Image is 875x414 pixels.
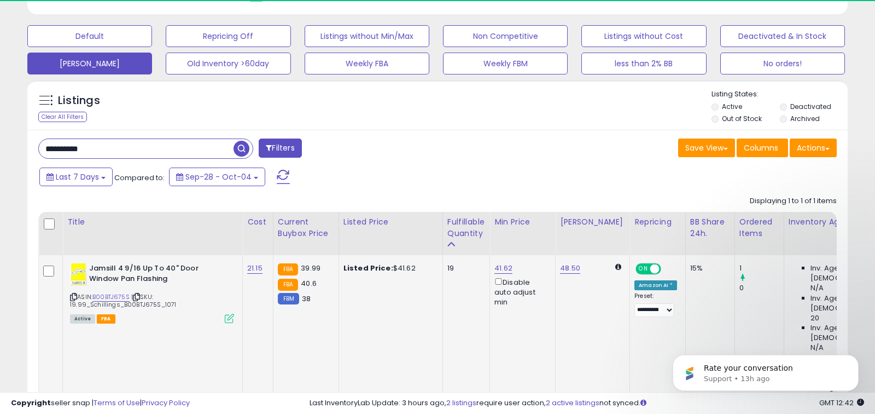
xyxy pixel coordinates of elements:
div: Clear All Filters [38,112,87,122]
div: Disable auto adjust min [494,276,547,307]
span: ON [637,264,650,274]
div: Last InventoryLab Update: 3 hours ago, require user action, not synced. [310,398,864,409]
button: Save View [678,139,735,157]
div: Displaying 1 to 1 of 1 items [750,196,837,206]
label: Out of Stock [722,114,762,123]
button: Old Inventory >60day [166,53,290,74]
div: BB Share 24h. [690,216,730,239]
button: Deactivated & In Stock [720,25,845,47]
button: Weekly FBM [443,53,568,74]
b: Jamsill 4 9/16 Up To 40" Door Window Pan Flashing [89,263,222,286]
button: Last 7 Days [39,168,113,186]
button: Actions [790,139,837,157]
div: Min Price [494,216,551,228]
iframe: Intercom notifications message [656,332,875,409]
label: Active [722,102,742,111]
button: Listings without Cost [581,25,706,47]
button: Listings without Min/Max [305,25,429,47]
span: Compared to: [114,173,165,183]
a: 21.15 [247,263,262,274]
div: [PERSON_NAME] [560,216,625,228]
label: Deactivated [790,102,831,111]
div: Fulfillable Quantity [447,216,485,239]
button: Columns [737,139,788,157]
span: N/A [810,283,824,293]
button: less than 2% BB [581,53,706,74]
button: Default [27,25,152,47]
img: 41IQhqZY+qL._SL40_.jpg [70,263,86,285]
div: seller snap | | [11,398,190,409]
strong: Copyright [11,398,51,408]
button: Sep-28 - Oct-04 [169,168,265,186]
div: Current Buybox Price [278,216,334,239]
label: Archived [790,114,820,123]
div: Amazon AI * [634,280,677,290]
span: Last 7 Days [56,171,99,182]
span: 38 [302,294,311,304]
a: 48.50 [560,263,580,274]
div: Ordered Items [739,216,779,239]
span: 20 [810,313,819,323]
small: FBA [278,263,298,275]
span: OFF [660,264,677,274]
span: FBA [97,314,115,324]
div: Title [67,216,238,228]
span: Columns [744,142,778,153]
a: 41.62 [494,263,512,274]
button: No orders! [720,53,845,74]
span: 40.6 [301,278,317,289]
button: Non Competitive [443,25,568,47]
div: ASIN: [70,263,234,322]
div: Listed Price [343,216,438,228]
span: Sep-28 - Oct-04 [185,171,252,182]
small: FBA [278,279,298,291]
div: 1 [739,263,784,273]
span: | SKU: 19.99_Schillings_B00BTJ675S_1071 [70,292,176,309]
a: Privacy Policy [142,398,190,408]
button: Filters [259,139,301,158]
div: Cost [247,216,269,228]
div: 19 [447,263,481,273]
button: Repricing Off [166,25,290,47]
p: Listing States: [711,89,848,100]
button: Weekly FBA [305,53,429,74]
span: 39.99 [301,263,320,273]
span: All listings currently available for purchase on Amazon [70,314,95,324]
a: B00BTJ675S [92,292,130,302]
small: FBM [278,293,299,304]
b: Listed Price: [343,263,393,273]
div: $41.62 [343,263,434,273]
a: 2 active listings [546,398,599,408]
div: Repricing [634,216,681,228]
div: 15% [690,263,726,273]
button: [PERSON_NAME] [27,53,152,74]
div: Preset: [634,292,677,317]
div: 0 [739,283,784,293]
a: Terms of Use [94,398,140,408]
a: 2 listings [446,398,476,408]
h5: Listings [58,93,100,108]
